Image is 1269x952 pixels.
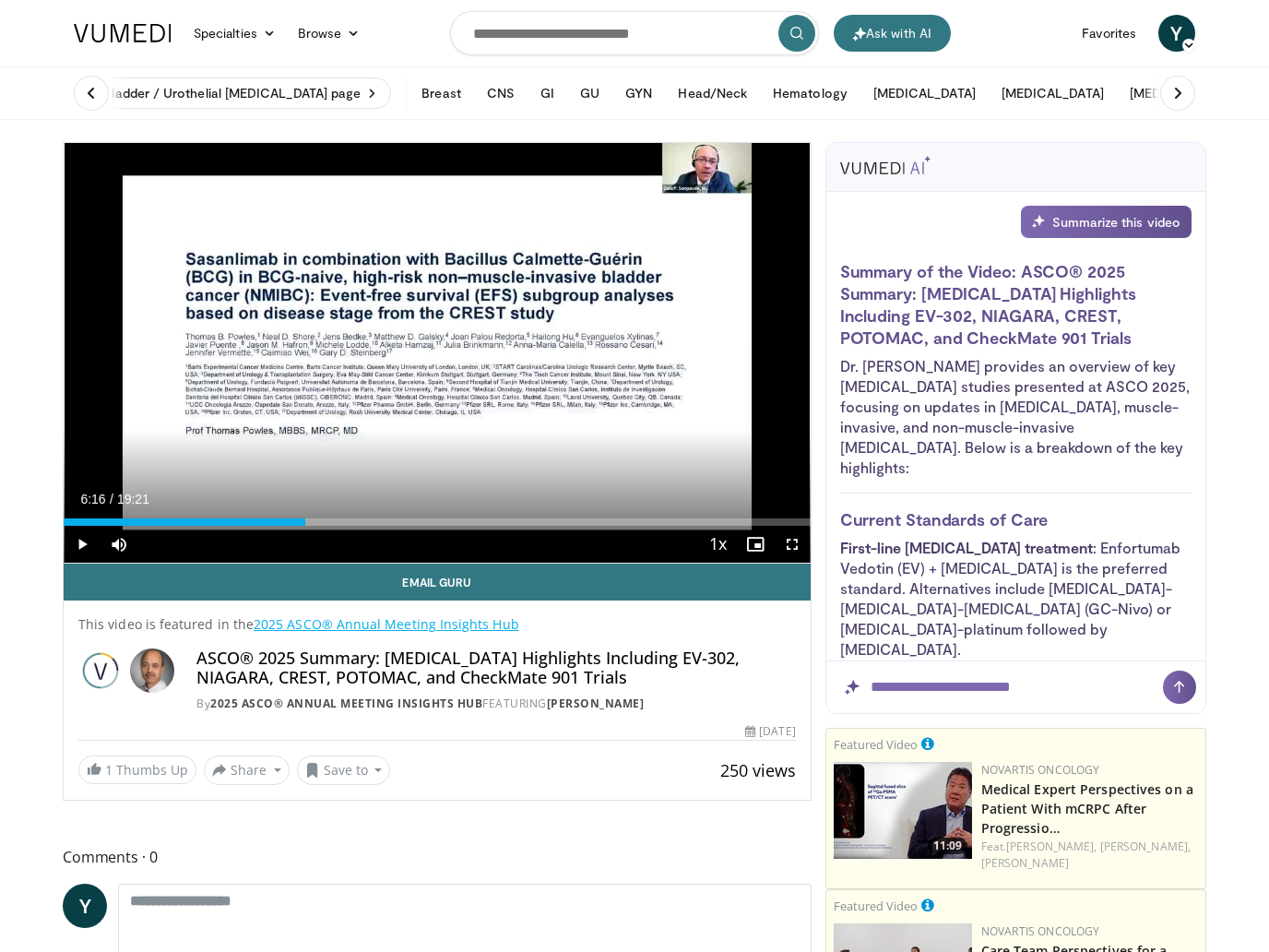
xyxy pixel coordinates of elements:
[74,24,172,42] img: VuMedi Logo
[700,526,737,563] button: Playback Rate
[105,761,113,779] span: 1
[64,526,101,563] button: Play
[78,649,123,693] img: 2025 ASCO® Annual Meeting Insights Hub
[1119,75,1243,112] button: [MEDICAL_DATA]
[840,539,1093,556] strong: First-line [MEDICAL_DATA] treatment
[196,696,796,712] div: By FEATURING
[1158,15,1195,52] a: Y
[130,649,174,693] img: Avatar
[834,736,918,753] small: Featured Video
[63,77,391,109] a: Visit Bladder / Urothelial [MEDICAL_DATA] page
[737,526,774,563] button: Enable picture-in-picture mode
[204,756,290,785] button: Share
[1071,15,1147,52] a: Favorites
[981,855,1069,871] a: [PERSON_NAME]
[287,15,372,52] a: Browse
[981,839,1198,872] div: Feat.
[774,526,811,563] button: Fullscreen
[410,75,471,112] button: Breast
[196,649,796,688] h4: ASCO® 2025 Summary: [MEDICAL_DATA] Highlights Including EV-302, NIAGARA, CREST, POTOMAC, and Chec...
[117,492,149,506] span: 19:21
[63,884,107,928] a: Y
[547,696,645,711] a: [PERSON_NAME]
[981,923,1100,939] a: Novartis Oncology
[745,723,795,740] div: [DATE]
[840,509,1049,530] strong: Current Standards of Care
[80,492,105,506] span: 6:16
[254,615,519,633] a: 2025 ASCO® Annual Meeting Insights Hub
[450,11,819,55] input: Search topics, interventions
[834,898,918,914] small: Featured Video
[101,526,137,563] button: Mute
[614,75,663,112] button: GYN
[1100,839,1191,854] a: [PERSON_NAME],
[720,759,796,781] span: 250 views
[834,15,951,52] button: Ask with AI
[826,661,1205,713] input: Question for AI
[64,143,811,564] video-js: Video Player
[78,756,196,784] a: 1 Thumbs Up
[840,156,931,174] img: vumedi-ai-logo.svg
[834,762,972,859] img: 918109e9-db38-4028-9578-5f15f4cfacf3.jpg.150x105_q85_crop-smart_upscale.jpg
[64,518,811,526] div: Progress Bar
[862,75,987,112] button: [MEDICAL_DATA]
[834,762,972,859] a: 11:09
[981,762,1100,778] a: Novartis Oncology
[762,75,859,112] button: Hematology
[840,538,1192,660] li: : Enfortumab Vedotin (EV) + [MEDICAL_DATA] is the preferred standard. Alternatives include [MEDIC...
[476,75,526,112] button: CNS
[210,696,482,711] a: 2025 ASCO® Annual Meeting Insights Hub
[928,838,967,854] span: 11:09
[297,756,391,785] button: Save to
[840,260,1192,349] h3: Summary of the Video: ASCO® 2025 Summary: [MEDICAL_DATA] Highlights Including EV-302, NIAGARA, CR...
[840,356,1192,478] p: Dr. [PERSON_NAME] provides an overview of key [MEDICAL_DATA] studies presented at ASCO 2025, focu...
[1021,206,1192,238] div: Summarize this video
[529,75,565,112] button: GI
[990,75,1115,112] button: [MEDICAL_DATA]
[78,615,796,634] p: This video is featured in the
[110,492,113,506] span: /
[64,564,811,601] a: Email Guru
[569,75,611,112] button: GU
[1006,839,1097,854] a: [PERSON_NAME],
[981,780,1193,837] a: Medical Expert Perspectives on a Patient With mCRPC After Progressio…
[667,75,758,112] button: Head/Neck
[183,15,287,52] a: Specialties
[63,845,812,869] span: Comments 0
